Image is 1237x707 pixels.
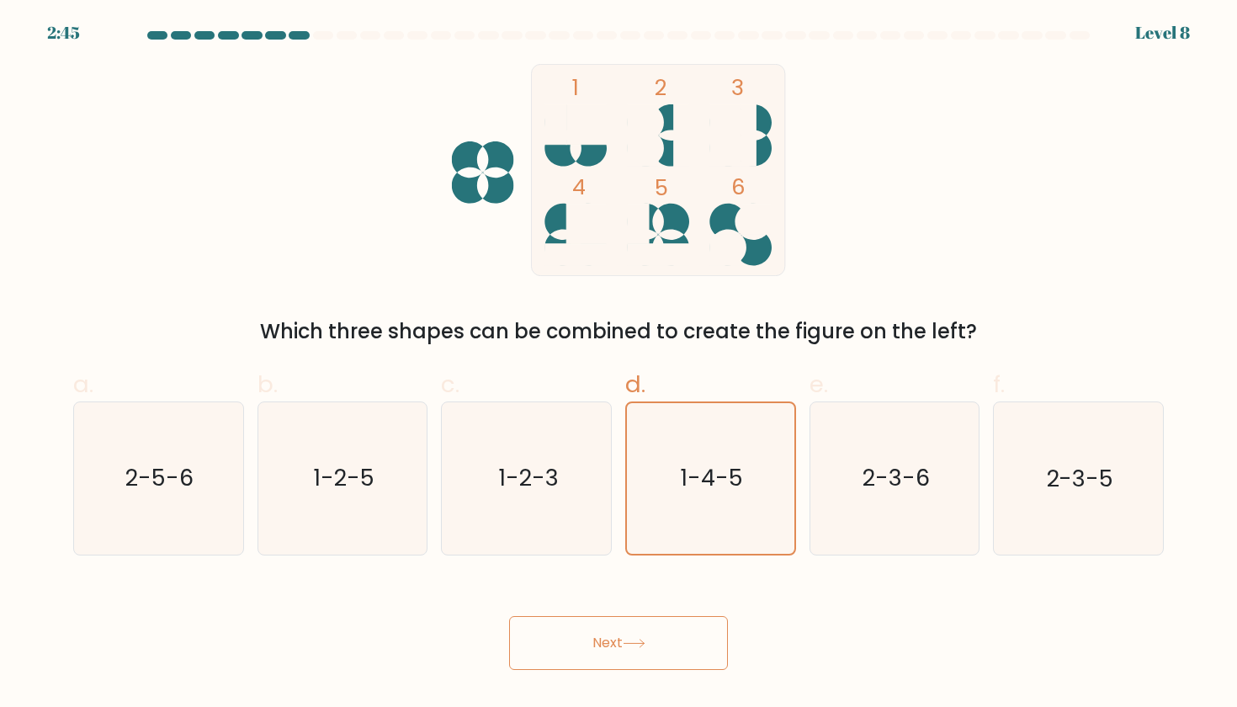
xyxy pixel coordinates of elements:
[83,316,1154,347] div: Which three shapes can be combined to create the figure on the left?
[126,463,194,494] text: 2-5-6
[1046,463,1113,494] text: 2-3-5
[731,172,746,202] tspan: 6
[572,172,586,202] tspan: 4
[655,173,668,203] tspan: 5
[681,463,744,494] text: 1-4-5
[625,368,645,401] span: d.
[810,368,828,401] span: e.
[497,463,558,494] text: 1-2-3
[993,368,1005,401] span: f.
[441,368,459,401] span: c.
[257,368,278,401] span: b.
[1135,20,1190,45] div: Level 8
[863,463,930,494] text: 2-3-6
[655,72,666,103] tspan: 2
[509,616,728,670] button: Next
[731,72,744,103] tspan: 3
[73,368,93,401] span: a.
[313,463,374,494] text: 1-2-5
[572,72,579,103] tspan: 1
[47,20,80,45] div: 2:45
